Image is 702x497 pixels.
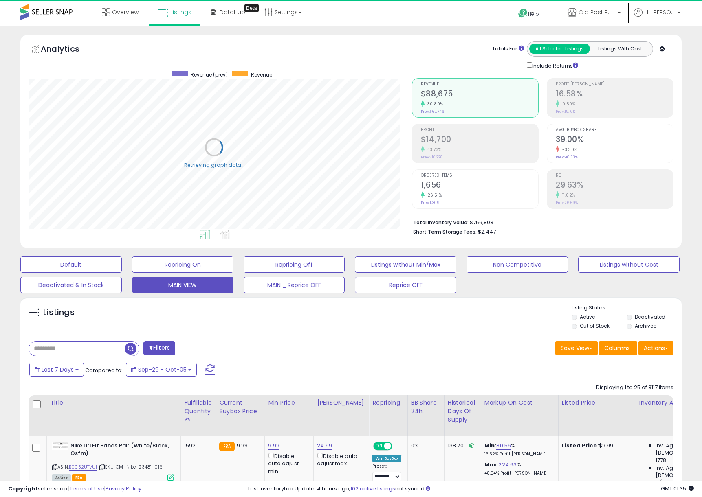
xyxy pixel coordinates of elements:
[52,442,68,450] img: 31e4Vzc6BIL._SL40_.jpg
[413,217,667,227] li: $756,803
[656,479,665,486] span: N/A
[317,442,332,450] a: 24.99
[69,464,97,471] a: B0052UTVUI
[556,155,578,160] small: Prev: 40.33%
[421,89,538,100] h2: $88,675
[562,442,599,449] b: Listed Price:
[374,443,384,450] span: ON
[8,485,141,493] div: seller snap | |
[219,442,234,451] small: FBA
[355,277,456,293] button: Reprice OFF
[578,256,680,273] button: Listings without Cost
[425,101,443,107] small: 30.89%
[635,322,657,329] label: Archived
[562,442,629,449] div: $9.99
[556,109,575,114] small: Prev: 15.10%
[496,442,511,450] a: 30.56
[599,341,637,355] button: Columns
[413,219,469,226] b: Total Inventory Value:
[112,8,139,16] span: Overview
[244,4,259,12] div: Tooltip anchor
[372,464,401,482] div: Preset:
[220,8,245,16] span: DataHub
[41,43,95,57] h5: Analytics
[484,398,555,407] div: Markup on Cost
[268,451,307,475] div: Disable auto adjust min
[661,485,694,493] span: 2025-10-13 01:35 GMT
[484,461,499,469] b: Max:
[421,135,538,146] h2: $14,700
[70,485,104,493] a: Terms of Use
[559,192,575,198] small: 11.02%
[580,322,610,329] label: Out of Stock
[184,442,209,449] div: 1592
[421,173,538,178] span: Ordered Items
[372,455,401,462] div: Win BuyBox
[421,128,538,132] span: Profit
[411,398,441,416] div: BB Share 24h.
[467,256,568,273] button: Non Competitive
[85,366,123,374] span: Compared to:
[635,313,665,320] label: Deactivated
[481,395,558,436] th: The percentage added to the cost of goods (COGS) that forms the calculator for Min & Max prices.
[268,398,310,407] div: Min Price
[244,256,345,273] button: Repricing Off
[42,366,74,374] span: Last 7 Days
[248,485,694,493] div: Last InventoryLab Update: 4 hours ago, not synced.
[492,45,524,53] div: Totals For
[425,192,442,198] small: 26.51%
[143,341,175,355] button: Filters
[421,200,440,205] small: Prev: 1,309
[132,277,233,293] button: MAIN VIEW
[529,44,590,54] button: All Selected Listings
[556,89,673,100] h2: 16.58%
[512,2,555,26] a: Help
[556,173,673,178] span: ROI
[555,341,598,355] button: Save View
[590,44,650,54] button: Listings With Cost
[556,135,673,146] h2: 39.00%
[556,82,673,87] span: Profit [PERSON_NAME]
[559,147,577,153] small: -3.30%
[350,485,395,493] a: 102 active listings
[484,442,497,449] b: Min:
[70,442,169,459] b: Nike Dri Fit Bands Pair (White/Black, Osfm)
[484,471,552,476] p: 48.54% Profit [PERSON_NAME]
[184,161,244,169] div: Retrieving graph data..
[421,109,444,114] small: Prev: $67,746
[528,11,539,18] span: Help
[126,363,197,377] button: Sep-29 - Oct-05
[43,307,75,318] h5: Listings
[8,485,38,493] strong: Copyright
[572,304,682,312] p: Listing States:
[425,147,442,153] small: 43.73%
[268,442,279,450] a: 9.99
[638,341,673,355] button: Actions
[634,8,681,26] a: Hi [PERSON_NAME]
[184,398,212,416] div: Fulfillable Quantity
[448,398,478,424] div: Historical Days Of Supply
[579,8,615,16] span: Old Post Road LLC
[50,398,177,407] div: Title
[478,228,496,236] span: $2,447
[484,461,552,476] div: %
[580,313,595,320] label: Active
[413,228,477,235] b: Short Term Storage Fees:
[317,398,365,407] div: [PERSON_NAME]
[138,366,187,374] span: Sep-29 - Oct-05
[52,442,174,480] div: ASIN:
[556,200,578,205] small: Prev: 26.69%
[421,155,442,160] small: Prev: $10,228
[355,256,456,273] button: Listings without Min/Max
[498,461,517,469] a: 224.63
[29,363,84,377] button: Last 7 Days
[604,344,630,352] span: Columns
[421,180,538,191] h2: 1,656
[372,398,404,407] div: Repricing
[484,442,552,457] div: %
[132,256,233,273] button: Repricing On
[237,442,248,449] span: 9.99
[411,442,438,449] div: 0%
[98,464,163,470] span: | SKU: GM_Nike_23481_016
[656,457,667,464] span: 1778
